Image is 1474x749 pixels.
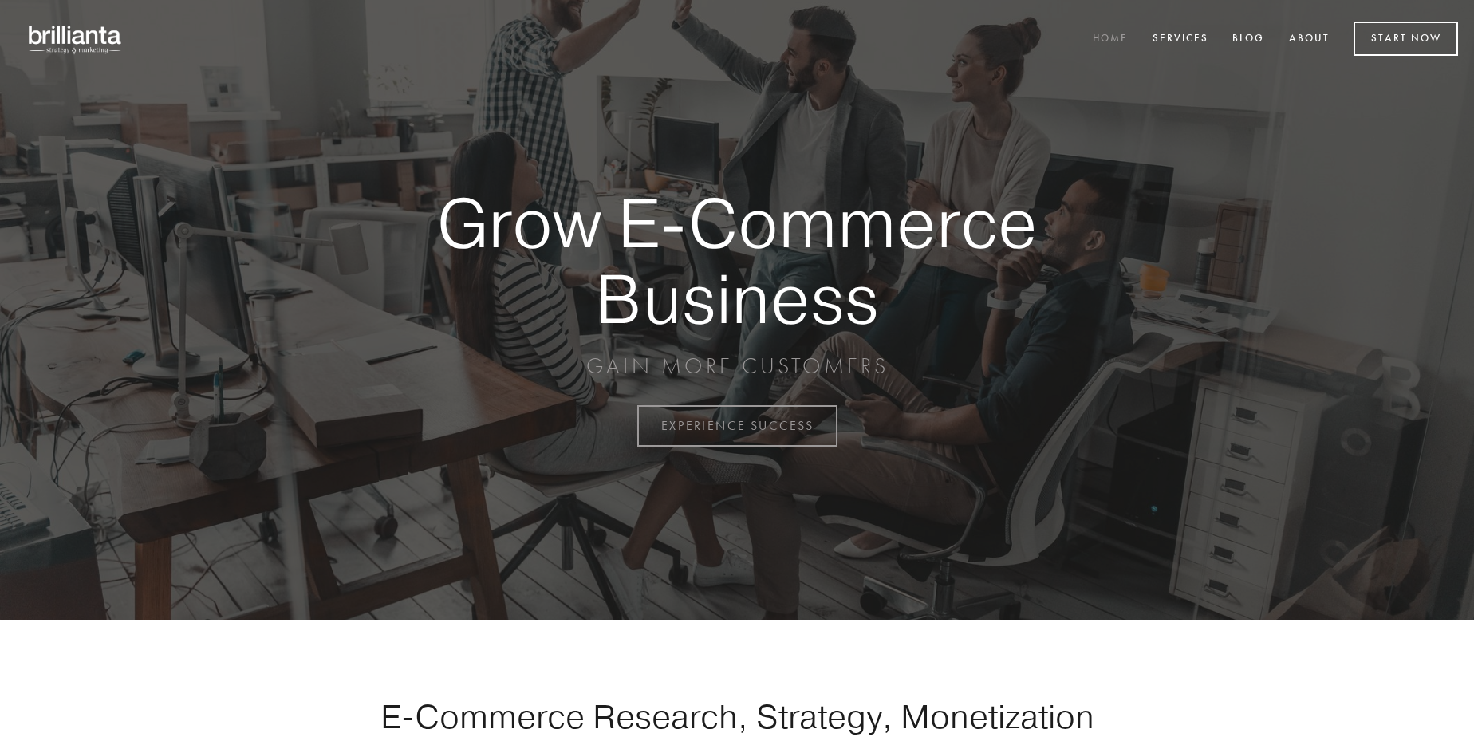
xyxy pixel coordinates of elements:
img: brillianta - research, strategy, marketing [16,16,136,62]
h1: E-Commerce Research, Strategy, Monetization [330,696,1144,736]
a: Services [1142,26,1219,53]
a: About [1279,26,1340,53]
strong: Grow E-Commerce Business [381,185,1093,336]
a: Blog [1222,26,1275,53]
a: EXPERIENCE SUCCESS [637,405,837,447]
p: GAIN MORE CUSTOMERS [381,352,1093,380]
a: Home [1082,26,1138,53]
a: Start Now [1354,22,1458,56]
